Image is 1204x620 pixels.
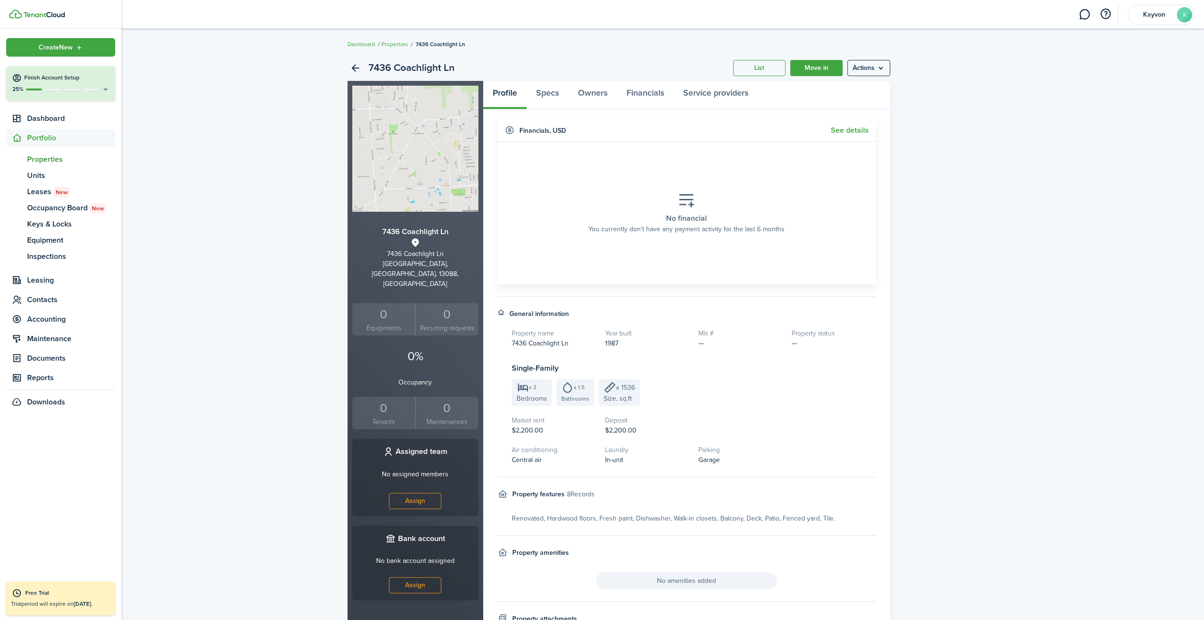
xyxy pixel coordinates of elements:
h5: Year built [605,328,689,338]
h5: Market rent [512,415,596,425]
button: Open menu [6,38,115,57]
span: Occupancy Board [27,202,115,214]
a: Move in [790,60,843,76]
div: Renovated, Hardwood floors, Fresh paint, Dishwasher, Walk-in closets, Balcony, Deck, Patio, Fence... [512,513,876,523]
p: 0% [352,347,478,365]
div: 0 [355,305,413,324]
div: 0 [355,399,413,417]
span: $2,200.00 [605,425,637,435]
a: Dashboard [348,40,375,49]
div: 0 [418,305,476,324]
small: Maintenances [418,417,476,427]
a: Service providers [674,81,758,109]
small: Equipments [355,323,413,333]
span: Reports [27,372,115,384]
span: $2,200.00 [512,425,543,435]
a: Units [6,167,115,184]
a: Inspections [6,248,115,265]
h2: 7436 Coachlight Ln [368,60,455,76]
small: Tenants [355,417,413,427]
b: [DATE]. [74,600,92,608]
span: New [56,188,68,197]
h4: Property features [512,489,565,499]
a: 0Equipments [352,303,416,336]
a: List [733,60,786,76]
a: 0Maintenances [415,397,478,430]
a: Keys & Locks [6,216,115,232]
span: Size, sq.ft [604,394,632,403]
h5: Deposit [605,415,689,425]
div: 7436 Coachlight Ln [352,249,478,259]
a: See details [831,126,869,135]
span: Leasing [27,275,115,286]
h5: Laundry [605,445,689,455]
a: Properties [6,151,115,167]
h5: Property name [512,328,596,338]
span: Portfolio [27,132,115,144]
div: Free Trial [25,589,110,598]
span: 7436 Coachlight Ln [416,40,465,49]
span: No amenities added [596,572,777,590]
div: 0 [418,399,476,417]
span: Documents [27,353,115,364]
span: Bathrooms [561,394,589,403]
h4: Property amenities [512,548,569,558]
span: period will expire on [21,600,92,608]
a: 0 Recurring requests [415,303,478,336]
h5: Property status [792,328,876,338]
span: New [92,204,104,213]
span: Kayvon [1135,11,1173,18]
span: Dashboard [27,113,115,124]
h3: 7436 Coachlight Ln [352,226,478,238]
h5: Mls # [698,328,782,338]
a: Occupancy BoardNew [6,200,115,216]
menu-btn: Actions [847,60,890,76]
small: Recurring requests [418,323,476,333]
a: Properties [381,40,408,49]
p: No assigned members [382,469,448,479]
span: Downloads [27,396,65,408]
a: Back [348,60,364,76]
a: Equipment [6,232,115,248]
span: — [698,338,704,348]
span: Accounting [27,314,115,325]
span: Garage [698,455,720,465]
span: x 1.5 [574,384,585,390]
span: 1987 [605,338,618,348]
span: Properties [27,154,115,165]
span: Create New [39,44,73,51]
span: x 2 [529,384,537,390]
h4: Financials , USD [519,126,566,136]
span: Leases [27,186,115,197]
avatar-text: K [1177,7,1192,22]
p: 25% [12,85,24,93]
span: In-unit [605,455,623,465]
h3: Bank account [398,533,445,545]
placeholder-title: No financial [666,213,707,224]
img: TenantCloud [9,10,22,19]
button: Open menu [847,60,890,76]
h3: Single-Family [512,363,876,374]
h4: General information [509,309,569,319]
a: LeasesNew [6,184,115,200]
img: TenantCloud [23,12,65,18]
span: Central air [512,455,542,465]
a: Specs [527,81,568,109]
span: Contacts [27,294,115,305]
p: Occupancy [352,377,478,387]
a: Free TrialTrialperiod will expire on[DATE]. [6,581,115,615]
span: 7436 Coachlight Ln [512,338,568,348]
h5: Air conditioning [512,445,596,455]
a: Owners [568,81,617,109]
a: Reports [6,369,115,386]
span: Units [27,170,115,181]
h5: Parking [698,445,782,455]
small: 8 Records [567,489,594,499]
div: [GEOGRAPHIC_DATA], [GEOGRAPHIC_DATA], 13088, [GEOGRAPHIC_DATA] [352,259,478,289]
p: Trial [11,600,110,608]
span: Keys & Locks [27,218,115,230]
span: x 1536 [616,383,635,393]
span: Equipment [27,235,115,246]
a: Messaging [1075,2,1094,27]
span: Inspections [27,251,115,262]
